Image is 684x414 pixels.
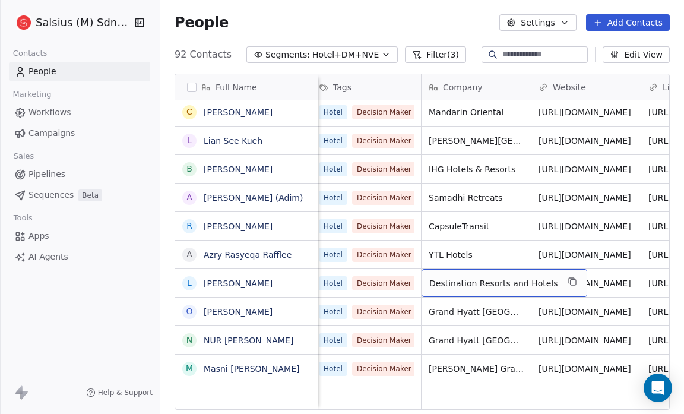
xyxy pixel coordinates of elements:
a: Lian See Kueh [204,136,262,146]
span: Tools [8,209,37,227]
span: Workflows [28,106,71,119]
a: [URL][DOMAIN_NAME] [539,165,631,174]
a: [URL][DOMAIN_NAME] [539,108,631,117]
span: Hotel [319,333,347,347]
a: [URL][DOMAIN_NAME] [539,336,631,345]
div: Open Intercom Messenger [644,374,672,402]
a: Azry Rasyeqa Rafflee [204,250,292,260]
a: SequencesBeta [9,185,150,205]
span: Decision Maker [352,219,416,233]
span: Tags [333,81,351,93]
a: People [9,62,150,81]
span: Hotel [319,134,347,148]
a: [PERSON_NAME] [204,165,273,174]
div: Full Name [175,74,318,100]
span: Hotel [319,362,347,376]
button: Filter(3) [405,46,466,63]
span: Website [553,81,586,93]
div: Website [531,74,641,100]
div: A [186,248,192,261]
a: [PERSON_NAME] (Adim) [204,193,303,203]
button: Edit View [603,46,670,63]
span: Hotel [319,219,347,233]
span: Hotel [319,105,347,119]
span: Hotel+DM+NVE [312,49,379,61]
div: L [187,277,192,289]
span: Decision Maker [352,191,416,205]
span: Pipelines [28,168,65,181]
a: [URL][DOMAIN_NAME] [539,193,631,203]
a: [URL][DOMAIN_NAME] [539,250,631,260]
span: YTL Hotels [429,249,524,261]
span: Grand Hyatt [GEOGRAPHIC_DATA] [429,334,524,346]
span: Marketing [8,86,56,103]
div: O [186,305,192,318]
div: A [186,191,192,204]
a: NUR [PERSON_NAME] [204,336,293,345]
a: Pipelines [9,165,150,184]
span: Salsius (M) Sdn Bhd [36,15,131,30]
span: CapsuleTransit [429,220,524,232]
span: Decision Maker [352,362,416,376]
span: Hotel [319,162,347,176]
span: Hotel [319,276,347,290]
span: Samadhi Retreats [429,192,524,204]
span: Decision Maker [352,305,416,319]
span: Destination Resorts and Hotels [429,277,558,289]
a: Apps [9,226,150,246]
span: Segments: [265,49,310,61]
a: AI Agents [9,247,150,267]
a: [PERSON_NAME] [204,222,273,231]
span: Company [443,81,483,93]
span: People [175,14,229,31]
span: Contacts [8,45,52,62]
span: Sequences [28,189,74,201]
span: Campaigns [28,127,75,140]
span: Decision Maker [352,248,416,262]
div: b [186,163,192,175]
span: IHG Hotels & Resorts [429,163,524,175]
span: Decision Maker [352,162,416,176]
span: Apps [28,230,49,242]
a: Help & Support [86,388,153,397]
img: logo%20salsius.png [17,15,31,30]
div: grid [175,100,318,410]
a: Workflows [9,103,150,122]
div: Tags [312,74,421,100]
a: [URL][DOMAIN_NAME] [539,222,631,231]
span: [PERSON_NAME] Grand Labuan [429,363,524,375]
a: [PERSON_NAME] [204,279,273,288]
a: [URL][DOMAIN_NAME] [539,364,631,374]
a: [PERSON_NAME] [204,108,273,117]
div: N [186,334,192,346]
span: Sales [8,147,39,165]
span: Decision Maker [352,276,416,290]
span: [PERSON_NAME][GEOGRAPHIC_DATA] [429,135,524,147]
span: Grand Hyatt [GEOGRAPHIC_DATA] [429,306,524,318]
button: Add Contacts [586,14,670,31]
span: Hotel [319,191,347,205]
button: Settings [499,14,576,31]
span: 92 Contacts [175,48,232,62]
a: Campaigns [9,124,150,143]
span: People [28,65,56,78]
span: Beta [78,189,102,201]
span: Decision Maker [352,105,416,119]
a: [PERSON_NAME] [204,307,273,317]
span: Full Name [216,81,257,93]
span: AI Agents [28,251,68,263]
div: C [186,106,192,118]
span: Help & Support [98,388,153,397]
button: Salsius (M) Sdn Bhd [14,12,126,33]
div: L [187,134,192,147]
div: Company [422,74,531,100]
span: Hotel [319,305,347,319]
a: Masni [PERSON_NAME] [204,364,299,374]
a: [URL][DOMAIN_NAME] [539,307,631,317]
span: Mandarin Oriental [429,106,524,118]
a: [URL][DOMAIN_NAME] [539,136,631,146]
span: Decision Maker [352,134,416,148]
span: Decision Maker [352,333,416,347]
span: Hotel [319,248,347,262]
div: M [186,362,193,375]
